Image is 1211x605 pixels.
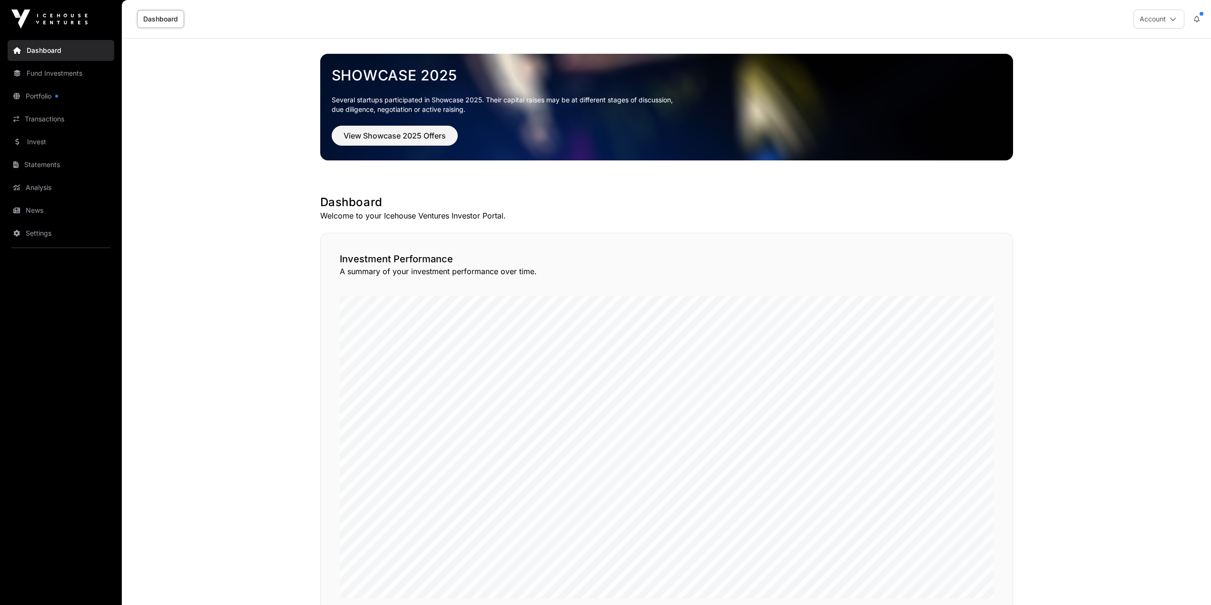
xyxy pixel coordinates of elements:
[8,154,114,175] a: Statements
[8,200,114,221] a: News
[332,95,1002,114] p: Several startups participated in Showcase 2025. Their capital raises may be at different stages o...
[8,131,114,152] a: Invest
[137,10,184,28] a: Dashboard
[11,10,88,29] img: Icehouse Ventures Logo
[320,210,1013,221] p: Welcome to your Icehouse Ventures Investor Portal.
[344,130,446,141] span: View Showcase 2025 Offers
[340,266,994,277] p: A summary of your investment performance over time.
[8,40,114,61] a: Dashboard
[8,177,114,198] a: Analysis
[8,109,114,129] a: Transactions
[332,67,1002,84] a: Showcase 2025
[340,252,994,266] h2: Investment Performance
[320,54,1013,160] img: Showcase 2025
[8,223,114,244] a: Settings
[332,135,458,145] a: View Showcase 2025 Offers
[320,195,1013,210] h1: Dashboard
[1133,10,1184,29] button: Account
[8,86,114,107] a: Portfolio
[8,63,114,84] a: Fund Investments
[332,126,458,146] button: View Showcase 2025 Offers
